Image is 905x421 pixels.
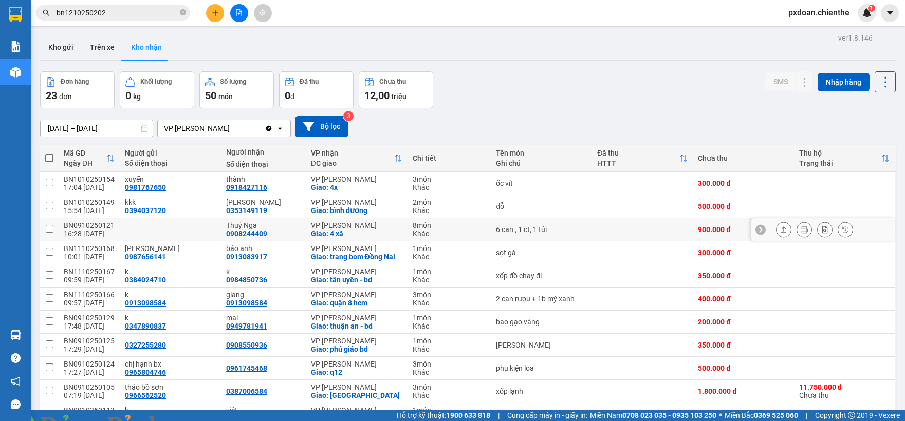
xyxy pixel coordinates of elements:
div: 1 món [413,267,486,276]
div: 0394037120 [125,206,166,215]
div: Giao: 4x [311,183,402,192]
div: Giao: quận 8 hcm [311,299,402,307]
div: giang [226,291,301,299]
div: Giao hàng [776,222,791,237]
div: VP nhận [311,149,394,157]
span: question-circle [11,353,21,363]
div: 0913098584 [125,299,166,307]
th: Toggle SortBy [592,145,693,172]
span: 50 [205,89,216,102]
div: Quynh Trang [226,198,301,206]
div: k [125,291,216,299]
span: aim [259,9,266,16]
div: 17:27 [DATE] [64,368,115,376]
div: 200.000 đ [698,318,788,326]
div: VP [PERSON_NAME] [311,221,402,229]
div: 0949781941 [226,322,267,330]
div: VP [PERSON_NAME] [164,123,230,133]
span: 0 [125,89,131,102]
div: 17:04 [DATE] [64,183,115,192]
div: Số điện thoại [125,159,216,167]
div: chị hạnh bx [125,360,216,368]
button: file-add [230,4,248,22]
div: k [125,314,216,322]
button: Đơn hàng23đơn [40,71,115,108]
th: Toggle SortBy [59,145,120,172]
div: Khác [413,206,486,215]
div: 0913083917 [226,253,267,261]
input: Selected VP Hồ Chí Minh. [231,123,232,133]
div: k [125,267,216,276]
div: VP [PERSON_NAME] [311,267,402,276]
div: 1 món [413,406,486,414]
div: 3 món [413,360,486,368]
span: 23 [46,89,57,102]
div: 0984850736 [226,276,267,284]
span: Cung cấp máy in - giấy in: [507,410,587,421]
div: 300.000 đ [698,179,788,187]
div: Giao: bình dương [311,206,402,215]
div: Khác [413,322,486,330]
div: BN1010250154 [64,175,115,183]
div: Ngày ĐH [64,159,106,167]
div: Trạng thái [799,159,881,167]
img: icon-new-feature [862,8,872,17]
div: Khác [413,276,486,284]
span: triệu [391,92,407,101]
div: BN0910250105 [64,383,115,391]
div: Chưa thu [379,78,406,85]
button: Khối lượng0kg [120,71,194,108]
div: Giao: q12 [311,368,402,376]
div: 0966562520 [125,391,166,399]
div: VP [PERSON_NAME] [311,406,402,414]
div: xốp đồ chay đl [496,272,587,280]
button: Kho nhận [123,35,170,60]
div: BN0910250113 [64,406,115,414]
div: Chi tiết [413,154,486,162]
div: 09:59 [DATE] [64,276,115,284]
span: Hỗ trợ kỹ thuật: [397,410,490,421]
div: VP [PERSON_NAME] [311,198,402,206]
div: BN0910250124 [64,360,115,368]
button: Nhập hàng [818,73,870,91]
div: 2 món [413,198,486,206]
sup: 3 [343,111,354,121]
div: 0913098584 [226,299,267,307]
div: bao gạo vàng [496,318,587,326]
span: ⚪️ [719,413,722,417]
div: 350.000 đ [698,341,788,349]
input: Select a date range. [41,120,153,137]
div: BN0910250129 [64,314,115,322]
th: Toggle SortBy [306,145,408,172]
span: kg [133,92,141,101]
div: Giao: thuận an - bd [311,322,402,330]
div: 0327255280 [125,341,166,349]
div: 0961745468 [226,364,267,372]
div: bảo anh [226,244,301,253]
div: k [226,267,301,276]
div: VP [PERSON_NAME] [311,175,402,183]
span: close-circle [180,8,186,18]
div: HTTT [597,159,679,167]
div: VP [PERSON_NAME] [311,360,402,368]
div: cát tông [496,341,587,349]
div: BN0910250121 [64,221,115,229]
div: 1 món [413,314,486,322]
div: xuyến [125,175,216,183]
span: | [806,410,807,421]
div: 500.000 đ [698,202,788,210]
div: tuanduy nguyen [125,244,216,253]
div: việt [226,406,301,414]
div: Đã thu [300,78,319,85]
div: Số điện thoại [226,160,301,168]
div: 10:01 [DATE] [64,253,115,261]
div: Đã thu [597,149,679,157]
div: Giao: trang bom Đồng Nai [311,253,402,261]
div: 350.000 đ [698,272,788,280]
div: 09:57 [DATE] [64,299,115,307]
div: Khối lượng [140,78,172,85]
button: caret-down [881,4,899,22]
button: Bộ lọc [295,116,348,137]
div: VP [PERSON_NAME] [311,244,402,253]
div: VP [PERSON_NAME] [311,383,402,391]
